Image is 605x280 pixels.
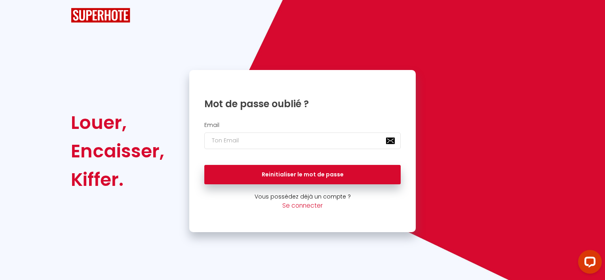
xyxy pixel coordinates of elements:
[204,98,401,110] h1: Mot de passe oublié ?
[71,108,164,137] div: Louer,
[572,247,605,280] iframe: LiveChat chat widget
[204,165,401,185] button: Reinitialiser le mot de passe
[71,137,164,165] div: Encaisser,
[282,201,323,210] a: Se connecter
[189,192,416,201] p: Vous possédez déjà un compte ?
[71,165,164,194] div: Kiffer.
[71,8,130,23] img: SuperHote logo
[204,122,401,129] h2: Email
[204,132,401,149] input: Ton Email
